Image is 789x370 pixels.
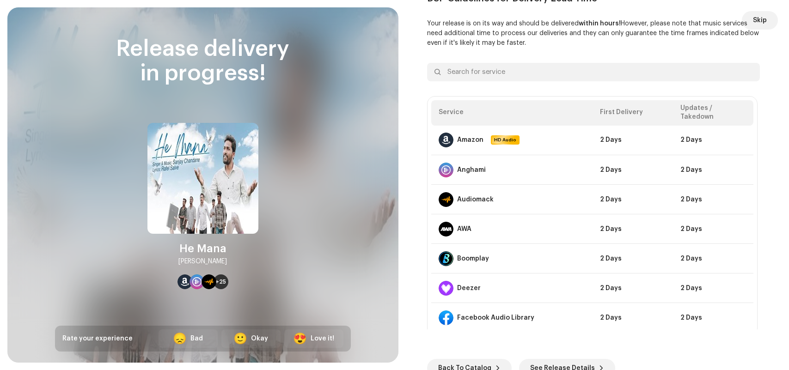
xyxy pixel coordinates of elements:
[427,19,760,48] p: Your release is on its way and should be delivered However, please note that music services need ...
[673,155,753,185] td: 2 Days
[673,273,753,303] td: 2 Days
[178,256,227,267] div: [PERSON_NAME]
[593,155,673,185] td: 2 Days
[233,333,247,344] div: 🙂
[492,136,519,144] span: HD Audio
[62,335,133,342] span: Rate your experience
[673,244,753,273] td: 2 Days
[215,278,226,285] span: +25
[673,100,753,126] th: Updates / Takedown
[742,11,778,30] button: Skip
[173,333,187,344] div: 😞
[457,196,494,203] div: Audiomack
[593,303,673,333] td: 2 Days
[427,63,760,81] input: Search for service
[593,126,673,155] td: 2 Days
[457,225,471,233] div: AWA
[593,100,673,126] th: First Delivery
[293,333,307,344] div: 😍
[457,285,481,292] div: Deezer
[593,214,673,244] td: 2 Days
[55,37,351,86] div: Release delivery in progress!
[593,185,673,214] td: 2 Days
[457,314,534,321] div: Facebook Audio Library
[457,136,483,144] div: Amazon
[179,241,226,256] div: He Mana
[457,255,489,262] div: Boomplay
[431,100,593,126] th: Service
[457,166,486,174] div: Anghami
[147,123,258,234] img: aa72fb85-09c5-4e6b-8a41-9a1b86fe233c
[311,334,334,344] div: Love it!
[190,334,203,344] div: Bad
[753,11,767,30] span: Skip
[579,20,621,27] b: within hours!
[251,334,268,344] div: Okay
[593,273,673,303] td: 2 Days
[673,303,753,333] td: 2 Days
[673,185,753,214] td: 2 Days
[673,126,753,155] td: 2 Days
[673,214,753,244] td: 2 Days
[593,244,673,273] td: 2 Days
